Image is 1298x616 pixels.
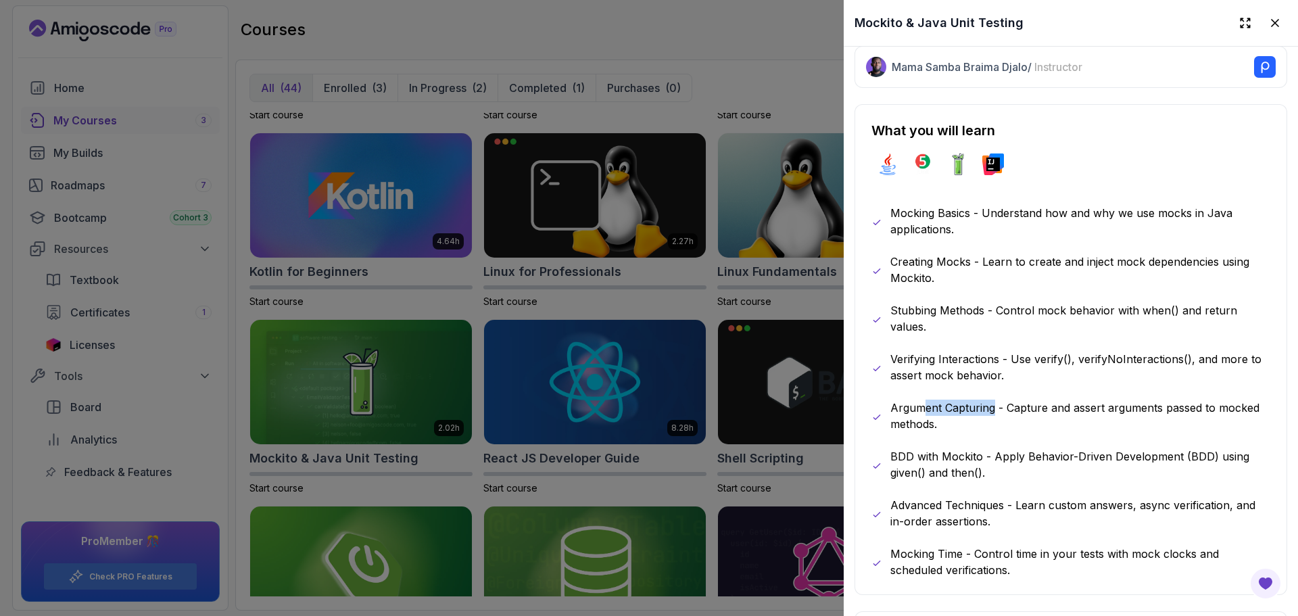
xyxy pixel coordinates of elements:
p: Stubbing Methods - Control mock behavior with when() and return values. [890,302,1270,335]
img: intellij logo [982,153,1004,175]
img: java logo [877,153,898,175]
img: mockito logo [947,153,969,175]
span: Instructor [1034,60,1082,74]
button: Open Feedback Button [1249,567,1282,600]
h2: Mockito & Java Unit Testing [855,14,1024,32]
p: Creating Mocks - Learn to create and inject mock dependencies using Mockito. [890,254,1270,286]
p: Mama Samba Braima Djalo / [892,59,1082,75]
p: Mocking Basics - Understand how and why we use mocks in Java applications. [890,205,1270,237]
img: Nelson Djalo [866,57,886,77]
p: BDD with Mockito - Apply Behavior-Driven Development (BDD) using given() and then(). [890,448,1270,481]
img: junit logo [912,153,934,175]
h2: What you will learn [871,121,1270,140]
p: Mocking Time - Control time in your tests with mock clocks and scheduled verifications. [890,546,1270,578]
p: Verifying Interactions - Use verify(), verifyNoInteractions(), and more to assert mock behavior. [890,351,1270,383]
p: Argument Capturing - Capture and assert arguments passed to mocked methods. [890,400,1270,432]
button: Expand drawer [1233,11,1257,35]
p: Advanced Techniques - Learn custom answers, async verification, and in-order assertions. [890,497,1270,529]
